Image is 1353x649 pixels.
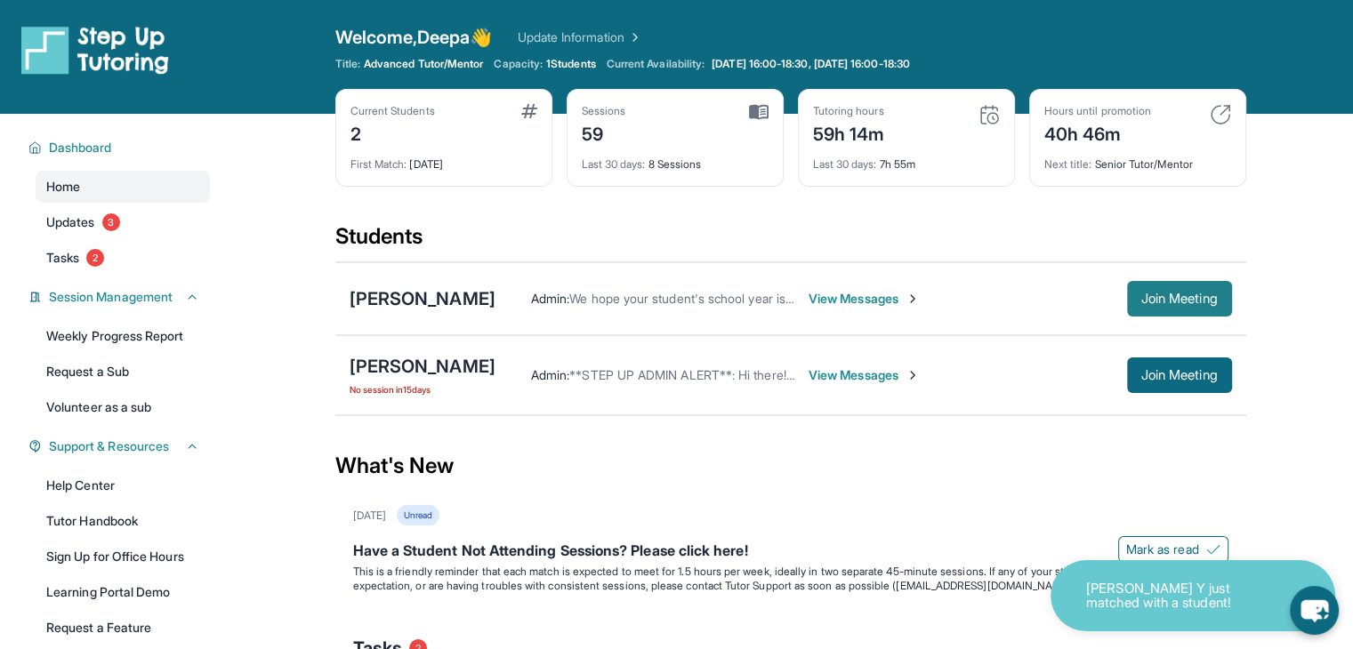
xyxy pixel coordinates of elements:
span: [DATE] 16:00-18:30, [DATE] 16:00-18:30 [712,57,910,71]
button: Join Meeting [1127,281,1232,316]
div: Sessions [582,104,626,118]
div: Have a Student Not Attending Sessions? Please click here! [353,540,1228,565]
span: 1 Students [546,57,596,71]
a: Learning Portal Demo [36,576,210,608]
p: This is a friendly reminder that each match is expected to meet for 1.5 hours per week, ideally i... [353,565,1228,593]
button: Support & Resources [42,437,199,455]
a: Tasks2 [36,242,210,274]
p: [PERSON_NAME] Y just matched with a student! [1086,581,1264,611]
a: Update Information [518,28,642,46]
div: 59 [582,118,626,147]
div: 8 Sessions [582,147,769,172]
button: Mark as read [1118,536,1228,563]
img: Chevron-Right [906,368,920,382]
span: 2 [86,249,104,267]
img: Chevron-Right [906,292,920,306]
div: [PERSON_NAME] [350,286,495,311]
span: Updates [46,213,95,231]
img: card [1210,104,1231,125]
a: Request a Sub [36,356,210,388]
img: logo [21,25,169,75]
div: [PERSON_NAME] [350,354,495,379]
a: Weekly Progress Report [36,320,210,352]
a: Home [36,171,210,203]
span: Dashboard [49,139,112,156]
span: Current Availability: [607,57,705,71]
span: View Messages [809,290,920,308]
div: Tutoring hours [813,104,885,118]
div: Unread [397,505,439,525]
span: Title: [335,57,360,71]
div: What's New [335,427,1246,505]
span: First Match : [350,157,407,171]
div: Hours until promotion [1044,104,1151,118]
img: card [979,104,1000,125]
span: Session Management [49,288,173,306]
span: Tasks [46,249,79,267]
a: [DATE] 16:00-18:30, [DATE] 16:00-18:30 [708,57,914,71]
a: Request a Feature [36,612,210,644]
span: Last 30 days : [582,157,646,171]
span: Mark as read [1126,541,1199,558]
button: Dashboard [42,139,199,156]
span: Next title : [1044,157,1092,171]
div: 59h 14m [813,118,885,147]
button: Session Management [42,288,199,306]
img: card [749,104,769,120]
span: Admin : [531,291,569,306]
img: Mark as read [1206,542,1220,557]
img: card [521,104,537,118]
span: Join Meeting [1141,370,1218,381]
span: Advanced Tutor/Mentor [364,57,483,71]
button: chat-button [1290,586,1339,635]
a: Help Center [36,469,210,501]
span: 3 [102,213,120,231]
span: Last 30 days : [813,157,877,171]
a: Volunteer as a sub [36,391,210,423]
a: Sign Up for Office Hours [36,541,210,573]
span: Admin : [531,367,569,382]
div: [DATE] [350,147,537,172]
div: 7h 55m [813,147,1000,172]
a: Tutor Handbook [36,505,210,537]
div: 40h 46m [1044,118,1151,147]
span: Capacity: [494,57,543,71]
span: Join Meeting [1141,293,1218,304]
span: View Messages [809,366,920,384]
span: Home [46,178,80,196]
div: Senior Tutor/Mentor [1044,147,1231,172]
span: Support & Resources [49,437,169,455]
img: Chevron Right [624,28,642,46]
button: Join Meeting [1127,357,1232,393]
div: 2 [350,118,435,147]
div: Current Students [350,104,435,118]
div: [DATE] [353,509,386,523]
div: Students [335,222,1246,261]
a: Updates3 [36,206,210,238]
span: Welcome, Deepa 👋 [335,25,493,50]
span: No session in 15 days [350,382,495,397]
